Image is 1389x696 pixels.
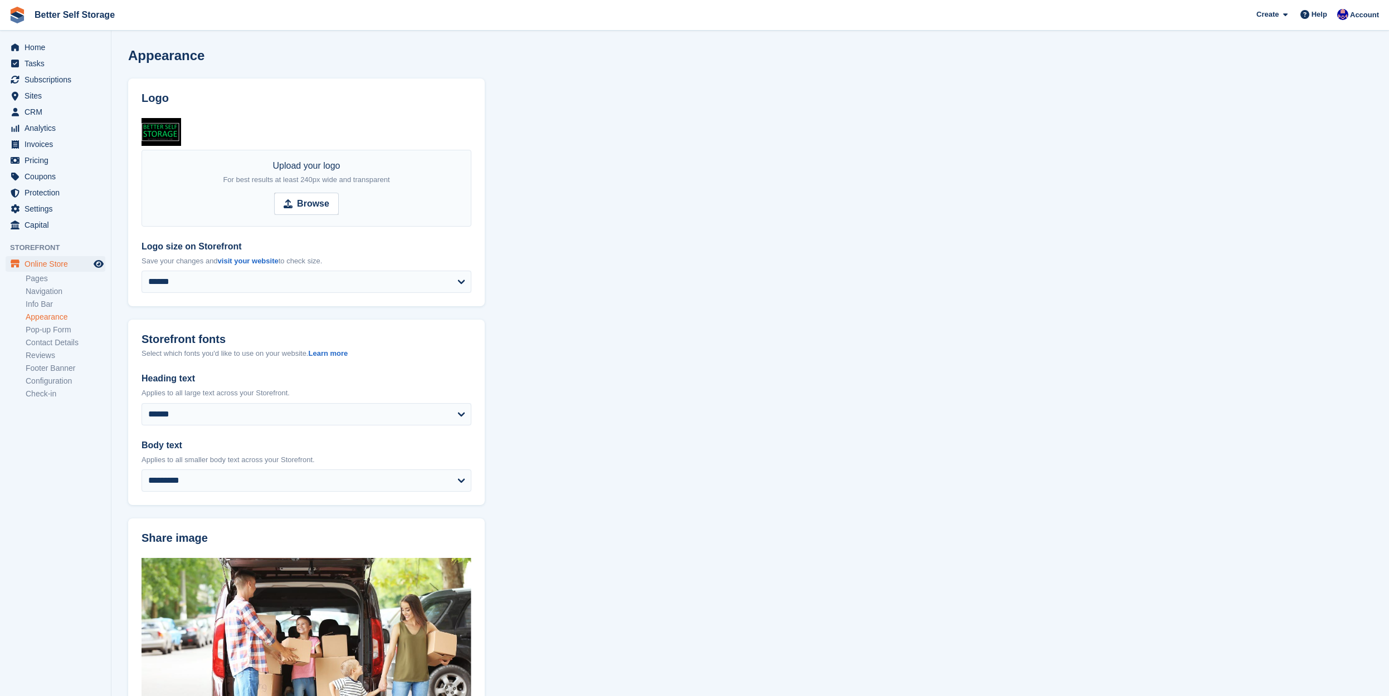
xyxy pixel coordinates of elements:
a: Configuration [26,376,105,386]
span: Sites [25,88,91,104]
span: Create [1256,9,1279,20]
span: Protection [25,185,91,200]
span: Invoices [25,136,91,152]
strong: Browse [297,197,329,210]
a: Appearance [26,312,105,322]
a: Learn more [308,349,348,357]
div: Upload your logo [223,159,389,186]
a: menu [6,217,105,233]
a: Better Self Storage [30,6,119,24]
a: Pop-up Form [26,325,105,335]
a: Footer Banner [26,363,105,374]
a: menu [6,88,105,104]
a: menu [6,72,105,87]
h1: Appearance [128,48,204,63]
span: Storefront [10,242,111,253]
a: menu [6,40,105,55]
a: Info Bar [26,299,105,310]
img: better-self-Logo%201.png [142,118,181,146]
span: Subscriptions [25,72,91,87]
p: Applies to all large text across your Storefront. [142,388,471,399]
span: Pricing [25,153,91,168]
label: Heading text [142,372,471,385]
a: menu [6,136,105,152]
a: Preview store [92,257,105,271]
h2: Logo [142,92,471,105]
label: Logo size on Storefront [142,240,471,253]
span: Coupons [25,169,91,184]
a: Check-in [26,389,105,399]
span: Analytics [25,120,91,136]
a: visit your website [218,257,279,265]
p: Applies to all smaller body text across your Storefront. [142,454,471,465]
span: Account [1350,9,1379,21]
span: Home [25,40,91,55]
span: For best results at least 240px wide and transparent [223,175,389,184]
span: Capital [25,217,91,233]
a: menu [6,256,105,272]
a: menu [6,169,105,184]
a: Navigation [26,286,105,297]
a: Contact Details [26,337,105,348]
a: Pages [26,273,105,284]
a: menu [6,120,105,136]
h2: Share image [142,532,471,545]
span: Tasks [25,56,91,71]
a: Reviews [26,350,105,361]
p: Save your changes and to check size. [142,256,471,267]
img: David Macdonald [1337,9,1348,20]
a: menu [6,104,105,120]
span: Online Store [25,256,91,272]
span: Help [1312,9,1327,20]
a: menu [6,153,105,168]
a: menu [6,56,105,71]
div: Select which fonts you'd like to use on your website. [142,348,471,359]
h2: Storefront fonts [142,333,226,346]
a: menu [6,201,105,217]
a: menu [6,185,105,200]
span: Settings [25,201,91,217]
input: Browse [274,193,339,215]
label: Body text [142,439,471,452]
img: stora-icon-8386f47178a22dfd0bd8f6a31ec36ba5ce8667c1dd55bd0f319d3a0aa187defe.svg [9,7,26,23]
span: CRM [25,104,91,120]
